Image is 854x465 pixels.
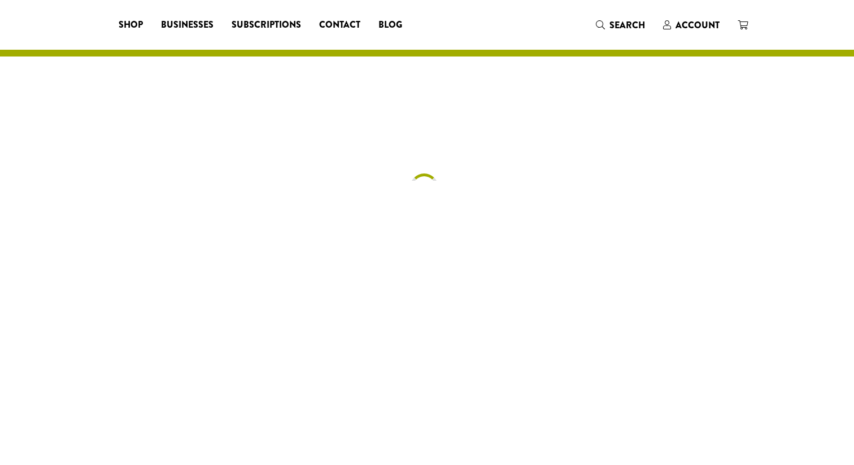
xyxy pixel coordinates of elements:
span: Search [609,19,645,32]
a: Search [587,16,654,34]
a: Blog [369,16,411,34]
span: Subscriptions [232,18,301,32]
a: Subscriptions [223,16,310,34]
a: Businesses [152,16,223,34]
span: Account [676,19,720,32]
a: Account [654,16,729,34]
span: Businesses [161,18,213,32]
span: Shop [119,18,143,32]
span: Contact [319,18,360,32]
span: Blog [378,18,402,32]
a: Contact [310,16,369,34]
a: Shop [110,16,152,34]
